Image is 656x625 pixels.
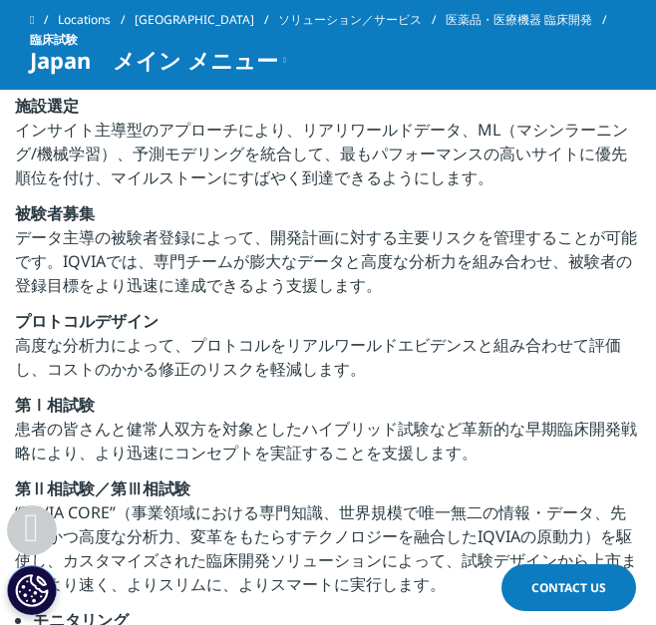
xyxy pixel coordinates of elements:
[15,310,159,332] strong: プロトコルデザイン
[501,564,636,611] a: Contact Us
[135,10,278,30] a: [GEOGRAPHIC_DATA]
[30,50,278,70] span: Japan メイン メニュー
[15,94,641,201] p: インサイト主導型のアプローチにより、リアリワールドデータ、ML（マシンラーニング/機械学習）、予測モデリングを統合して、最もパフォーマンスの高いサイトに優先順位を付け、マイルストーンにすばやく到...
[30,30,78,50] span: 臨床試験
[15,95,79,117] strong: 施設選定
[15,202,95,224] strong: 被験者募集
[15,309,641,393] p: 高度な分析力によって、プロトコルをリアルワールドエビデンスと組み合わせて評価し、コストのかかる修正のリスクを軽減します。
[15,201,641,309] p: データ主導の被験者登録によって、開発計画に対する主要リスクを管理することが可能です。IQVIAでは、専門チームが膨大なデータと高度な分析力を組み合わせ、被験者の登録目標をより迅速に達成できるよう...
[446,10,616,30] a: 医薬品・医療機器 臨床開発
[531,579,606,596] span: Contact Us
[15,394,95,416] strong: 第Ⅰ相試験
[58,10,135,30] a: Locations
[15,477,190,499] strong: 第Ⅱ相試験／第Ⅲ相試験
[15,476,641,608] p: “IQVIA CORE”（事業領域における専門知識、世界規模で唯一無二の情報・データ、先進的かつ高度な分析力、変革をもたらすテクノロジーを融合したIQVIAの原動力）を駆使し、カスタマイズされた...
[15,393,641,476] p: 患者の皆さんと健常人双方を対象としたハイブリッド試験など革新的な早期臨床開発戦略により、より迅速にコンセプトを実証することを支援します。
[278,10,446,30] a: ソリューション／サービス
[7,565,57,615] button: Cookie 設定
